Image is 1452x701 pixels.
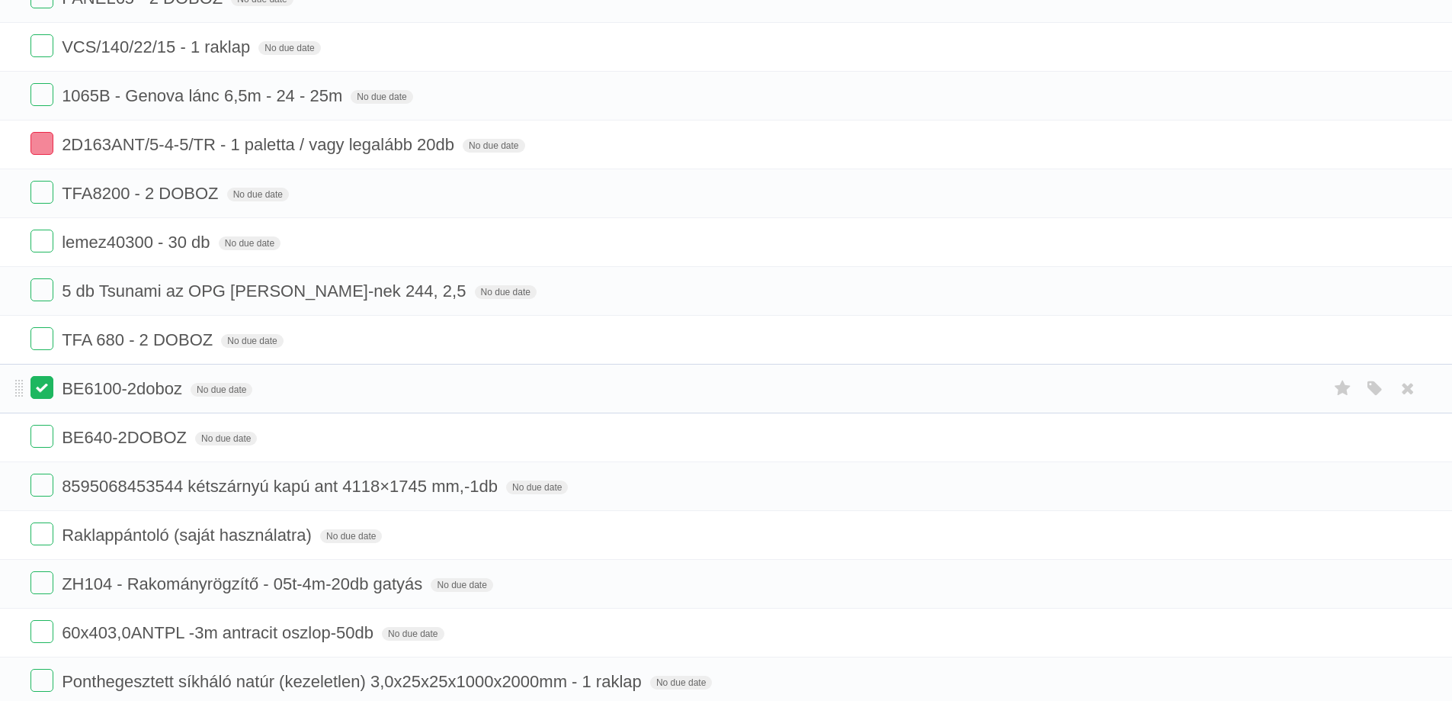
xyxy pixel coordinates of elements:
label: Done [30,669,53,692]
span: 60x403,0ANTPL -3m antracit oszlop-50db [62,623,377,642]
label: Done [30,571,53,594]
label: Done [30,83,53,106]
span: VCS/140/22/15 - 1 raklap [62,37,254,56]
span: TFA 680 - 2 DOBOZ [62,330,216,349]
span: 1065B - Genova lánc 6,5m - 24 - 25m [62,86,346,105]
span: No due date [258,41,320,55]
label: Done [30,327,53,350]
label: Done [30,620,53,643]
span: TFA8200 - 2 DOBOZ [62,184,222,203]
label: Done [30,523,53,545]
span: Raklappántoló (saját használatra) [62,526,316,545]
span: No due date [195,432,257,445]
span: No due date [382,627,444,641]
span: No due date [351,90,412,104]
span: ZH104 - Rakományrögzítő - 05t-4m-20db gatyás [62,574,426,593]
span: lemez40300 - 30 db [62,233,213,252]
span: 2D163ANT/5-4-5/TR - 1 paletta / vagy legalább 20db [62,135,458,154]
label: Star task [1329,376,1357,401]
label: Done [30,34,53,57]
span: BE640-2DOBOZ [62,428,191,447]
label: Done [30,278,53,301]
span: No due date [475,285,537,299]
label: Done [30,181,53,204]
span: No due date [191,383,252,397]
label: Done [30,474,53,497]
span: BE6100-2doboz [62,379,186,398]
span: 8595068453544 kétszárnyú kapú ant 4118×1745 mm,-1db [62,477,502,496]
span: No due date [227,188,289,201]
span: Ponthegesztett síkháló natúr (kezeletlen) 3,0x25x25x1000x2000mm - 1 raklap [62,672,646,691]
label: Done [30,230,53,252]
label: Done [30,425,53,448]
span: 5 db Tsunami az OPG [PERSON_NAME]-nek 244, 2,5 [62,281,470,301]
label: Done [30,132,53,155]
span: No due date [650,676,712,690]
span: No due date [320,529,382,543]
span: No due date [221,334,283,348]
label: Done [30,376,53,399]
span: No due date [431,578,492,592]
span: No due date [463,139,524,153]
span: No due date [506,481,568,494]
span: No due date [219,236,280,250]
